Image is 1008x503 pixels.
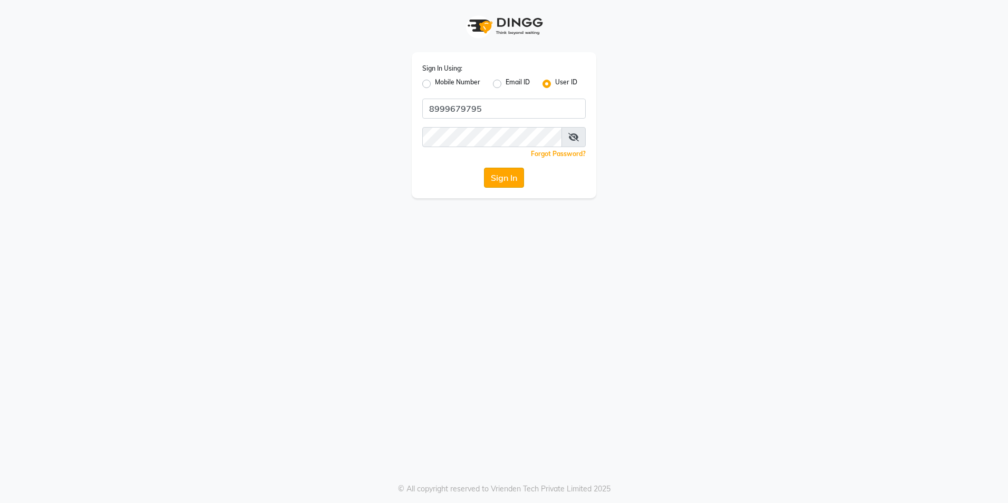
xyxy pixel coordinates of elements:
input: Username [422,99,586,119]
label: Email ID [506,78,530,90]
label: Mobile Number [435,78,480,90]
label: User ID [555,78,577,90]
button: Sign In [484,168,524,188]
img: logo1.svg [462,11,546,42]
label: Sign In Using: [422,64,462,73]
a: Forgot Password? [531,150,586,158]
input: Username [422,127,562,147]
